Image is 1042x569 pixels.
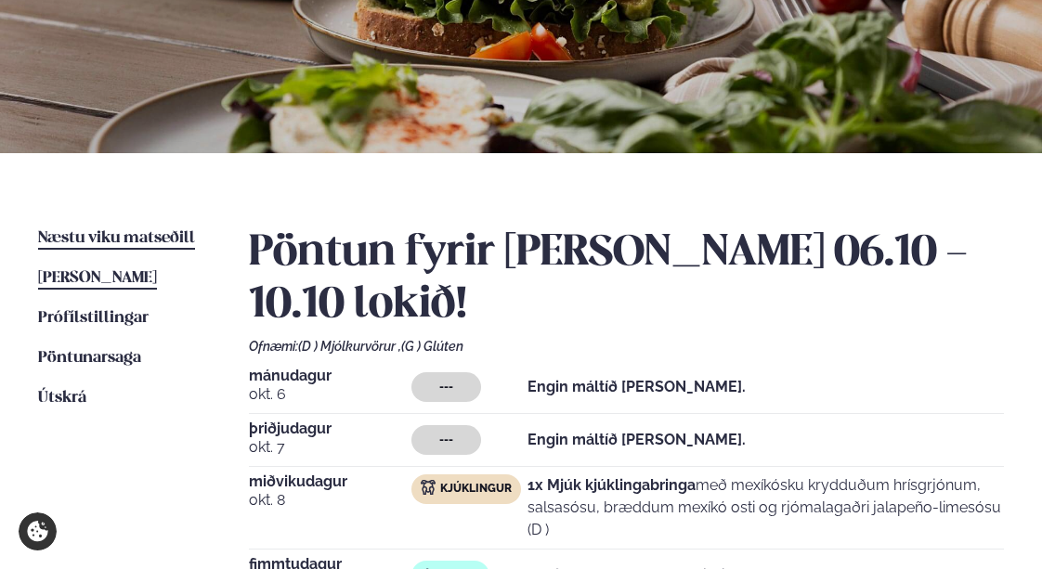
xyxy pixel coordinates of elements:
[528,476,696,494] strong: 1x Mjúk kjúklingabringa
[249,227,1004,331] h2: Pöntun fyrir [PERSON_NAME] 06.10 - 10.10 lokið!
[528,378,746,395] strong: Engin máltíð [PERSON_NAME].
[249,489,411,511] span: okt. 8
[38,227,195,250] a: Næstu viku matseðill
[298,339,401,354] span: (D ) Mjólkurvörur ,
[528,431,746,448] strong: Engin máltíð [PERSON_NAME].
[249,339,1004,354] div: Ofnæmi:
[38,267,157,290] a: [PERSON_NAME]
[249,421,411,436] span: þriðjudagur
[249,474,411,489] span: miðvikudagur
[528,474,1004,541] p: með mexíkósku krydduðum hrísgrjónum, salsasósu, bræddum mexíkó osti og rjómalagaðri jalapeño-lime...
[439,433,453,447] span: ---
[38,307,149,330] a: Prófílstillingar
[249,383,411,406] span: okt. 6
[440,482,512,497] span: Kjúklingur
[38,230,195,246] span: Næstu viku matseðill
[249,369,411,383] span: mánudagur
[439,380,453,394] span: ---
[38,270,157,286] span: [PERSON_NAME]
[421,480,436,495] img: chicken.svg
[38,390,86,406] span: Útskrá
[19,512,57,550] a: Cookie settings
[401,339,463,354] span: (G ) Glúten
[38,310,149,326] span: Prófílstillingar
[38,350,141,366] span: Pöntunarsaga
[38,347,141,369] a: Pöntunarsaga
[38,387,86,409] a: Útskrá
[249,436,411,459] span: okt. 7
